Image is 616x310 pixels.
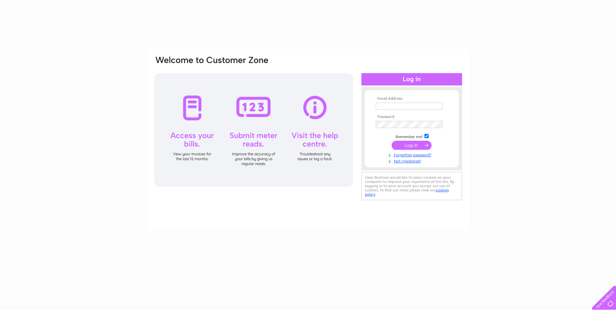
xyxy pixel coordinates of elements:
[392,141,432,150] input: Submit
[374,115,449,119] th: Password:
[365,188,449,197] a: cookies policy
[374,97,449,101] th: Email Address:
[376,158,449,164] a: Not registered?
[374,133,449,139] td: Remember me?
[376,151,449,158] a: Forgotten password?
[361,172,462,200] div: Clear Business would like to place cookies on your computer to improve your experience of the sit...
